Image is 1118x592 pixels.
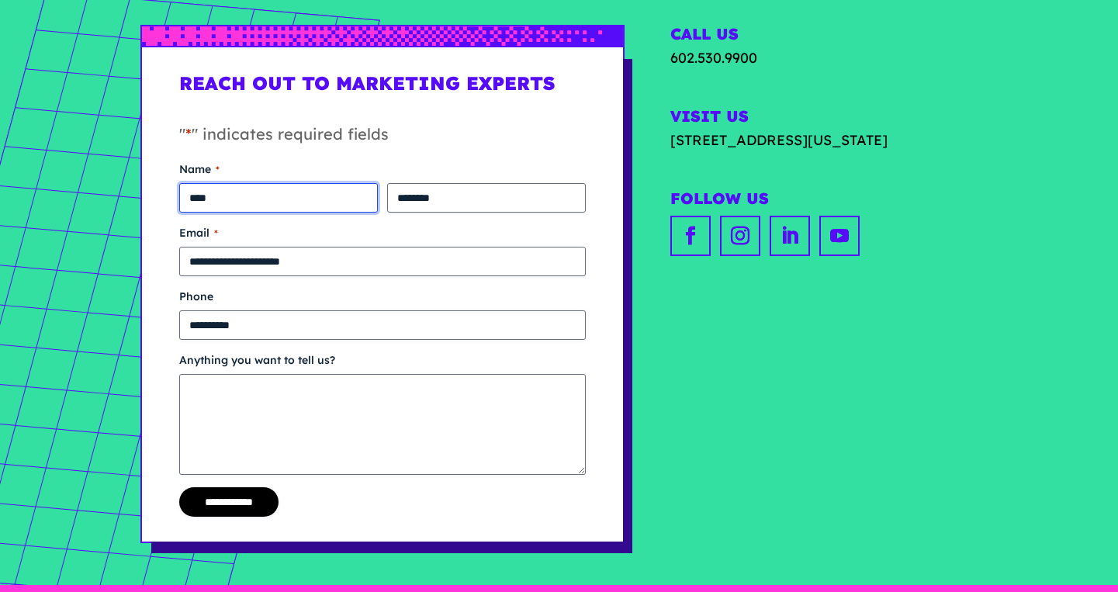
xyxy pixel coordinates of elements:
[179,72,586,107] h1: Reach Out to Marketing Experts
[179,352,586,368] label: Anything you want to tell us?
[142,26,623,46] img: px-grad-blue-short.svg
[670,107,978,130] h2: Visit Us
[179,225,586,241] label: Email
[770,216,810,256] a: linkedin
[179,123,586,161] p: " " indicates required fields
[670,49,757,67] a: 602.530.9900
[670,130,978,151] a: [STREET_ADDRESS][US_STATE]
[670,189,978,212] h2: Follow Us
[179,161,220,177] legend: Name
[670,216,711,256] a: facebook
[720,216,760,256] a: instagram
[819,216,860,256] a: youtube
[670,25,978,47] h2: Call Us
[179,289,586,304] label: Phone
